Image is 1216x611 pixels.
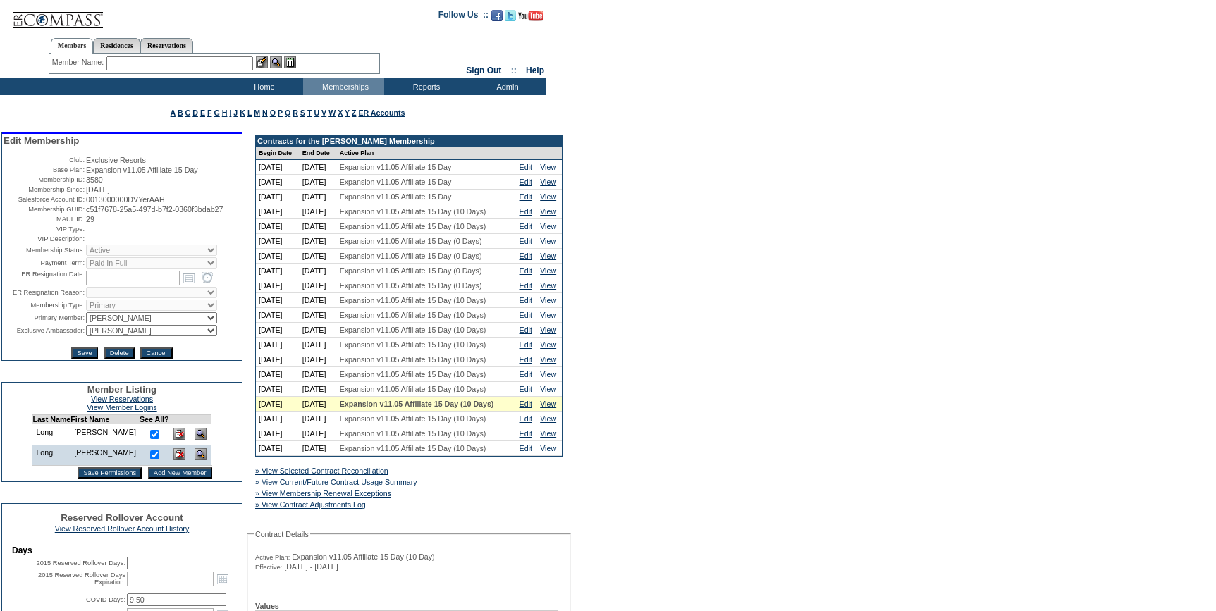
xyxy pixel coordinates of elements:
span: Expansion v11.05 Affiliate 15 Day [340,192,452,201]
td: [DATE] [256,249,300,264]
td: Membership GUID: [4,205,85,214]
a: Edit [520,281,532,290]
a: D [192,109,198,117]
a: Edit [520,163,532,171]
span: Expansion v11.05 Affiliate 15 Day [86,166,198,174]
td: ER Resignation Date: [4,270,85,285]
span: Expansion v11.05 Affiliate 15 Day (10 Days) [340,326,486,334]
td: Last Name [32,415,70,424]
a: T [307,109,312,117]
a: Reservations [140,38,193,53]
a: Edit [520,444,532,452]
a: View [540,311,556,319]
a: L [247,109,252,117]
span: Reserved Rollover Account [61,512,183,523]
td: [DATE] [300,219,337,234]
td: [DATE] [300,175,337,190]
input: Cancel [140,347,172,359]
span: 0013000000DVYerAAH [86,195,165,204]
td: Reports [384,78,465,95]
a: Y [345,109,350,117]
a: View [540,414,556,423]
span: Member Listing [87,384,157,395]
a: Edit [520,266,532,275]
td: [DATE] [256,219,300,234]
a: Edit [520,400,532,408]
a: Residences [93,38,140,53]
a: View [540,326,556,334]
a: Edit [520,192,532,201]
a: View [540,237,556,245]
td: [DATE] [300,293,337,308]
td: [DATE] [300,190,337,204]
b: Values [255,602,279,610]
a: View [540,207,556,216]
label: 2015 Reserved Rollover Days Expiration: [38,572,125,586]
td: [DATE] [300,249,337,264]
a: K [240,109,245,117]
a: Edit [520,429,532,438]
td: Primary Member: [4,312,85,323]
a: View [540,444,556,452]
span: Expansion v11.05 Affiliate 15 Day (0 Days) [340,281,482,290]
a: R [293,109,298,117]
a: Help [526,66,544,75]
a: Members [51,38,94,54]
td: VIP Description: [4,235,85,243]
a: View [540,340,556,349]
span: Expansion v11.05 Affiliate 15 Day [340,163,452,171]
td: [DATE] [256,175,300,190]
img: Delete [173,448,185,460]
td: Base Plan: [4,166,85,174]
img: Delete [173,428,185,440]
a: Edit [520,326,532,334]
td: [DATE] [256,397,300,412]
a: » View Contract Adjustments Log [255,500,366,509]
td: [PERSON_NAME] [70,445,140,466]
span: [DATE] [86,185,110,194]
a: A [171,109,176,117]
a: Edit [520,252,532,260]
a: Follow us on Twitter [505,14,516,23]
a: Edit [520,222,532,230]
td: [DATE] [256,382,300,397]
span: Active Plan: [255,553,290,562]
td: [DATE] [300,323,337,338]
a: Edit [520,237,532,245]
a: Edit [520,178,532,186]
a: View [540,400,556,408]
span: Expansion v11.05 Affiliate 15 Day (10 Days) [340,222,486,230]
span: Expansion v11.05 Affiliate 15 Day (10 Days) [340,311,486,319]
a: I [229,109,231,117]
td: [DATE] [300,412,337,426]
a: Edit [520,296,532,304]
td: Long [32,445,70,466]
a: W [328,109,336,117]
a: Open the time view popup. [199,270,215,285]
a: V [321,109,326,117]
a: View [540,252,556,260]
a: Edit [520,207,532,216]
td: Membership ID: [4,175,85,184]
span: Expansion v11.05 Affiliate 15 Day (10 Day) [292,553,434,561]
td: [DATE] [256,264,300,278]
td: [DATE] [300,264,337,278]
td: [DATE] [256,204,300,219]
span: Expansion v11.05 Affiliate 15 Day (10 Days) [340,355,486,364]
span: c51f7678-25a5-497d-b7f2-0360f3bdab27 [86,205,223,214]
td: [DATE] [300,382,337,397]
td: [DATE] [256,426,300,441]
span: :: [511,66,517,75]
td: Membership Type: [4,300,85,311]
span: Expansion v11.05 Affiliate 15 Day (10 Days) [340,385,486,393]
td: Payment Term: [4,257,85,269]
td: Membership Status: [4,245,85,256]
span: Expansion v11.05 Affiliate 15 Day (10 Days) [340,414,486,423]
td: [DATE] [300,338,337,352]
td: [DATE] [300,278,337,293]
a: P [278,109,283,117]
td: [DATE] [300,426,337,441]
a: View [540,429,556,438]
td: [DATE] [300,160,337,175]
span: 3580 [86,175,103,184]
